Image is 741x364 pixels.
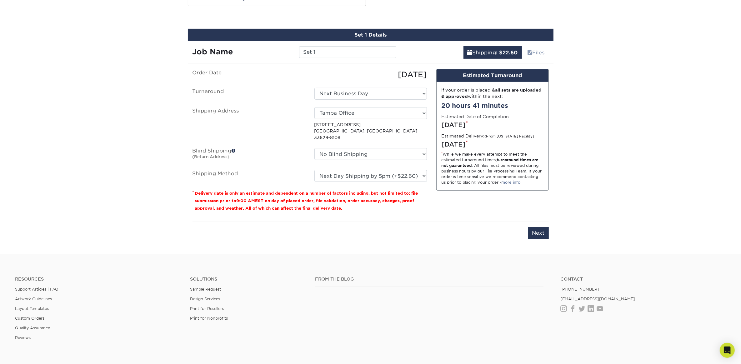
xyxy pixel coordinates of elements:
[442,157,539,168] strong: turnaround times are not guaranteed
[190,297,220,301] a: Design Services
[502,180,521,185] a: more info
[442,120,543,130] div: [DATE]
[190,287,221,292] a: Sample Request
[299,46,396,58] input: Enter a job name
[15,306,49,311] a: Layout Templates
[442,152,543,185] div: While we make every attempt to meet the estimated turnaround times; . All files must be reviewed ...
[193,47,233,56] strong: Job Name
[560,287,599,292] a: [PHONE_NUMBER]
[560,297,635,301] a: [EMAIL_ADDRESS][DOMAIN_NAME]
[15,316,44,321] a: Custom Orders
[560,277,726,282] a: Contact
[195,191,418,211] small: Delivery date is only an estimate and dependent on a number of factors including, but not limited...
[442,87,543,100] div: If your order is placed & within the next:
[523,46,549,59] a: Files
[15,287,58,292] a: Support Articles | FAQ
[485,134,534,138] small: (From [US_STATE] Facility)
[442,101,543,110] div: 20 hours 41 minutes
[15,326,50,330] a: Quality Assurance
[528,50,533,56] span: files
[463,46,522,59] a: Shipping: $22.60
[15,335,31,340] a: Reviews
[188,88,310,100] label: Turnaround
[193,154,230,159] small: (Return Address)
[310,69,432,80] div: [DATE]
[15,277,181,282] h4: Resources
[188,29,553,41] div: Set 1 Details
[442,113,510,120] label: Estimated Date of Completion:
[496,50,518,56] b: : $22.60
[720,343,735,358] div: Open Intercom Messenger
[188,148,310,162] label: Blind Shipping
[442,140,543,149] div: [DATE]
[442,133,534,139] label: Estimated Delivery:
[188,107,310,141] label: Shipping Address
[437,69,548,82] div: Estimated Turnaround
[190,316,228,321] a: Print for Nonprofits
[188,69,310,80] label: Order Date
[468,50,473,56] span: shipping
[190,306,224,311] a: Print for Resellers
[315,277,543,282] h4: From the Blog
[314,122,427,141] p: [STREET_ADDRESS] [GEOGRAPHIC_DATA], [GEOGRAPHIC_DATA] 33629-8108
[237,198,255,203] span: 9:00 AM
[190,277,306,282] h4: Solutions
[528,227,549,239] input: Next
[15,297,52,301] a: Artwork Guidelines
[188,170,310,182] label: Shipping Method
